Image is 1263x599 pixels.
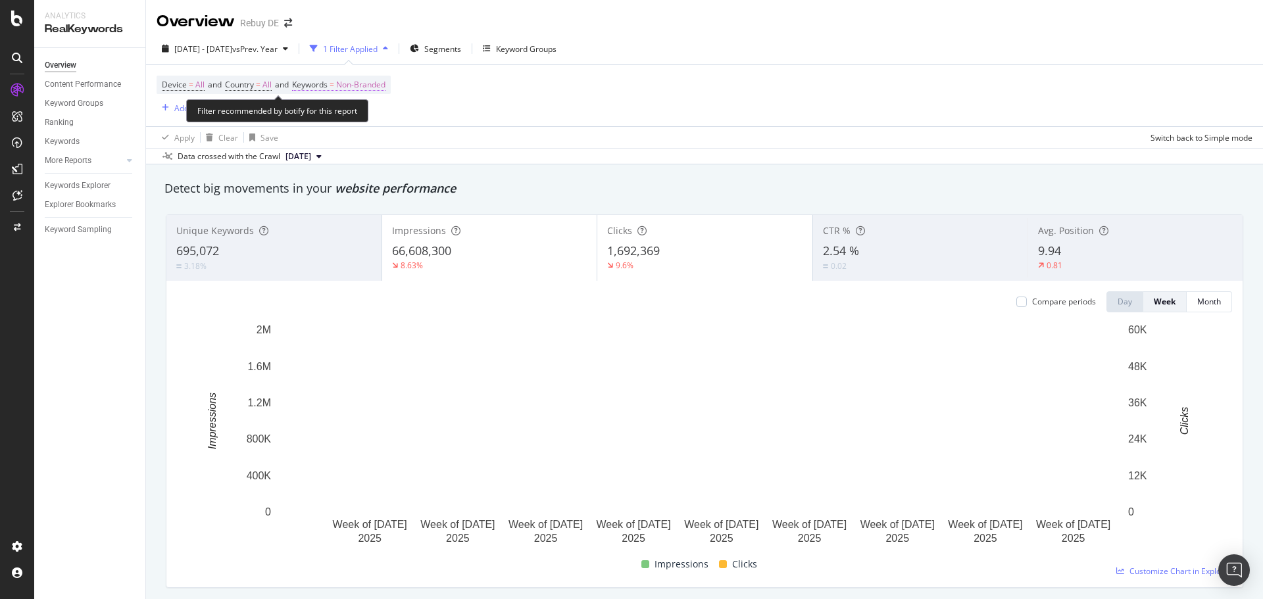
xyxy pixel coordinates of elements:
[174,132,195,143] div: Apply
[45,154,123,168] a: More Reports
[1151,132,1252,143] div: Switch back to Simple mode
[45,154,91,168] div: More Reports
[597,519,671,530] text: Week of [DATE]
[1128,470,1147,481] text: 12K
[1118,296,1132,307] div: Day
[45,78,121,91] div: Content Performance
[1128,397,1147,408] text: 36K
[195,76,205,94] span: All
[45,198,116,212] div: Explorer Bookmarks
[45,59,136,72] a: Overview
[885,533,909,544] text: 2025
[622,533,645,544] text: 2025
[1128,506,1134,517] text: 0
[157,11,235,33] div: Overview
[45,97,136,110] a: Keyword Groups
[1197,296,1221,307] div: Month
[244,127,278,148] button: Save
[284,18,292,28] div: arrow-right-arrow-left
[831,260,847,272] div: 0.02
[45,198,136,212] a: Explorer Bookmarks
[1154,296,1176,307] div: Week
[1116,565,1232,577] a: Customize Chart in Explorer
[177,323,1222,551] svg: A chart.
[240,16,279,30] div: Rebuy DE
[45,223,136,237] a: Keyword Sampling
[176,224,254,237] span: Unique Keywords
[176,243,219,258] span: 695,072
[189,79,193,90] span: =
[1038,243,1061,258] span: 9.94
[218,132,238,143] div: Clear
[260,132,278,143] div: Save
[45,116,74,130] div: Ranking
[280,149,327,164] button: [DATE]
[157,100,209,116] button: Add Filter
[232,43,278,55] span: vs Prev. Year
[496,43,557,55] div: Keyword Groups
[256,79,260,90] span: =
[446,533,470,544] text: 2025
[247,397,271,408] text: 1.2M
[607,243,660,258] span: 1,692,369
[186,99,368,122] div: Filter recommended by botify for this report
[174,103,209,114] div: Add Filter
[45,22,135,37] div: RealKeywords
[225,79,254,90] span: Country
[1128,360,1147,371] text: 48K
[292,79,328,90] span: Keywords
[974,533,997,544] text: 2025
[420,519,495,530] text: Week of [DATE]
[184,260,207,272] div: 3.18%
[164,180,1245,197] div: Detect big movements in your
[262,76,272,94] span: All
[1143,291,1187,312] button: Week
[176,264,182,268] img: Equal
[157,38,293,59] button: [DATE] - [DATE]vsPrev. Year
[207,393,218,449] text: Impressions
[208,79,222,90] span: and
[1106,291,1143,312] button: Day
[684,519,758,530] text: Week of [DATE]
[1038,224,1094,237] span: Avg. Position
[823,224,851,237] span: CTR %
[358,533,382,544] text: 2025
[798,533,822,544] text: 2025
[616,260,633,271] div: 9.6%
[1128,433,1147,444] text: 24K
[45,116,136,130] a: Ranking
[508,519,583,530] text: Week of [DATE]
[1218,554,1250,586] div: Open Intercom Messenger
[772,519,847,530] text: Week of [DATE]
[1062,533,1085,544] text: 2025
[265,506,271,517] text: 0
[45,11,135,22] div: Analytics
[478,38,562,59] button: Keyword Groups
[178,151,280,162] div: Data crossed with the Crawl
[1036,519,1110,530] text: Week of [DATE]
[162,79,187,90] span: Device
[333,519,407,530] text: Week of [DATE]
[330,79,334,90] span: =
[534,533,558,544] text: 2025
[1129,565,1232,577] span: Customize Chart in Explorer
[392,243,451,258] span: 66,608,300
[424,43,461,55] span: Segments
[247,433,272,444] text: 800K
[257,324,271,335] text: 2M
[335,180,456,196] span: website performance
[45,179,136,193] a: Keywords Explorer
[1032,296,1096,307] div: Compare periods
[45,135,80,149] div: Keywords
[401,260,423,271] div: 8.63%
[392,224,446,237] span: Impressions
[323,43,378,55] div: 1 Filter Applied
[823,243,859,258] span: 2.54 %
[405,38,466,59] button: Segments
[201,127,238,148] button: Clear
[732,556,757,572] span: Clicks
[655,556,708,572] span: Impressions
[305,38,393,59] button: 1 Filter Applied
[45,135,136,149] a: Keywords
[275,79,289,90] span: and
